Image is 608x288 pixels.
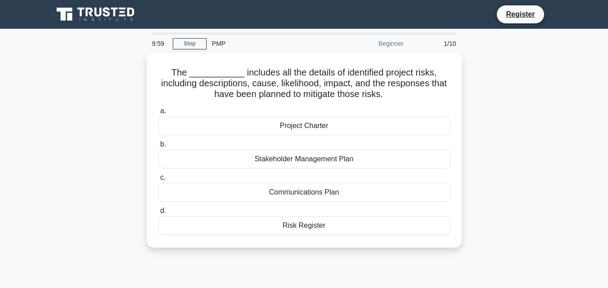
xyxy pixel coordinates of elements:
a: Register [500,9,540,20]
a: Stop [173,38,207,49]
div: Project Charter [158,116,450,135]
span: a. [160,107,166,115]
div: PMP [207,35,330,53]
span: c. [160,173,166,181]
div: Beginner [330,35,409,53]
h5: The ___________ includes all the details of identified project risks, including descriptions, cau... [158,67,451,100]
div: 1/10 [409,35,462,53]
span: b. [160,140,166,148]
div: 9:59 [147,35,173,53]
span: d. [160,207,166,214]
div: Risk Register [158,216,450,235]
div: Stakeholder Management Plan [158,150,450,168]
div: Communications Plan [158,183,450,202]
